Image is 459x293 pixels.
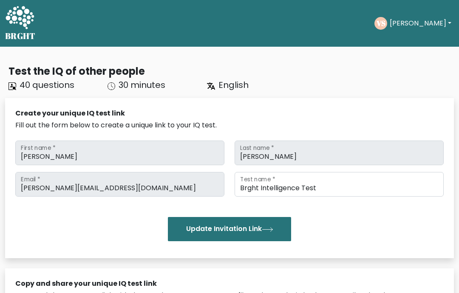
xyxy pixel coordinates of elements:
input: Email [15,172,224,197]
text: VS [376,18,385,28]
input: First name [15,141,224,165]
div: Fill out the form below to create a unique link to your IQ test. [15,120,444,130]
button: [PERSON_NAME] [387,18,454,29]
span: 40 questions [20,79,74,91]
div: Copy and share your unique IQ test link [15,279,444,289]
div: Create your unique IQ test link [15,108,444,118]
input: Last name [235,141,444,165]
div: Test the IQ of other people [8,64,454,79]
button: Update Invitation Link [168,217,291,241]
span: 30 minutes [119,79,165,91]
span: English [218,79,249,91]
h5: BRGHT [5,31,36,41]
input: Test name [235,172,444,197]
a: BRGHT [5,3,36,43]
